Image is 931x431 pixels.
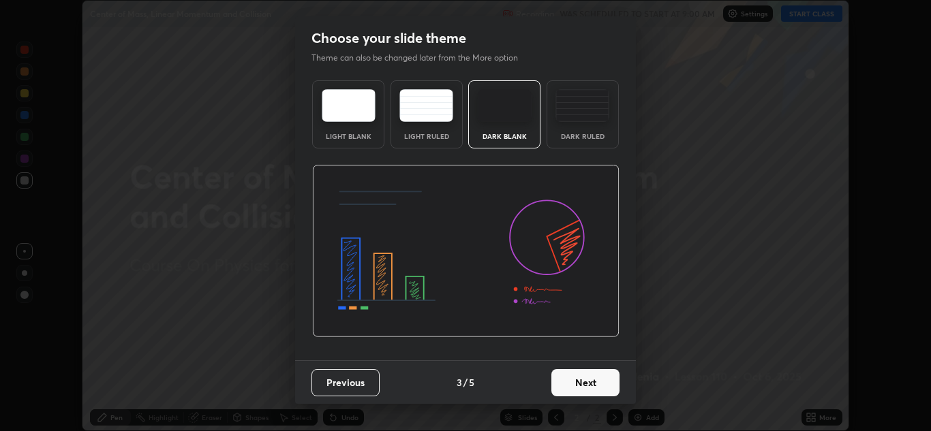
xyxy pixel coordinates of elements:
div: Light Ruled [399,133,454,140]
p: Theme can also be changed later from the More option [311,52,532,64]
img: darkThemeBanner.d06ce4a2.svg [312,165,620,338]
div: Dark Blank [477,133,532,140]
h4: / [463,375,468,389]
img: lightTheme.e5ed3b09.svg [322,89,376,122]
img: darkTheme.f0cc69e5.svg [478,89,532,122]
div: Light Blank [321,133,376,140]
h2: Choose your slide theme [311,29,466,47]
h4: 5 [469,375,474,389]
h4: 3 [457,375,462,389]
img: lightRuledTheme.5fabf969.svg [399,89,453,122]
img: darkRuledTheme.de295e13.svg [555,89,609,122]
button: Previous [311,369,380,396]
div: Dark Ruled [555,133,610,140]
button: Next [551,369,620,396]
